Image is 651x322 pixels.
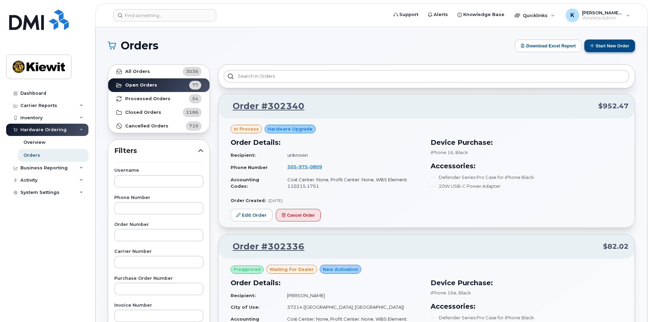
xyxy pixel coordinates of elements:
span: $82.02 [603,242,629,251]
span: 0809 [308,164,322,169]
strong: Accounting Codes: [231,177,259,189]
span: New Activation [323,266,358,273]
span: in process [234,126,259,132]
li: Defender Series Pro Case for iPhone Black [431,315,622,321]
label: Phone Number [114,196,203,200]
label: Carrier Number [114,249,203,254]
label: Invoice Number [114,303,203,308]
strong: City of Use: [231,304,260,310]
strong: Closed Orders [125,110,161,115]
input: Search in orders [224,70,629,82]
button: Download Excel Report [515,40,582,52]
span: 719 [189,123,198,129]
span: 505 [287,164,322,169]
strong: Recipient: [231,293,256,298]
a: 5059750809 [287,164,330,169]
a: Processed Orders54 [108,92,210,106]
span: Filters [114,146,198,156]
a: Edit Order [231,209,272,221]
li: 20W USB-C Power Adapter [431,183,622,189]
h3: Order Details: [231,137,422,148]
span: $952.47 [598,101,629,111]
td: unknown [281,149,422,161]
span: iPhone 16e [431,290,456,295]
span: [DATE] [268,198,283,203]
h3: Order Details: [231,278,422,288]
span: 2186 [186,109,198,116]
label: Order Number [114,223,203,227]
td: 37214 ([GEOGRAPHIC_DATA], [GEOGRAPHIC_DATA]) [281,301,422,313]
span: Orders [121,41,158,51]
strong: Open Orders [125,82,157,88]
strong: Processed Orders [125,96,170,102]
span: 975 [297,164,308,169]
strong: Order Created: [231,198,266,203]
h3: Accessories: [431,161,622,171]
button: Cancel Order [276,209,321,221]
td: Cost Center: None, Profit Center: None, WBS Element: 110215.1751 [281,174,422,192]
h3: Accessories: [431,301,622,311]
strong: Cancelled Orders [125,123,168,129]
label: Username [114,168,203,173]
span: , Black [456,290,471,295]
a: Order #302336 [224,241,304,253]
li: Defender Series Pro Case for iPhone Black [431,174,622,181]
iframe: Messenger Launcher [621,292,646,317]
a: Closed Orders2186 [108,106,210,119]
span: Hardware Upgrade [268,126,313,132]
span: 54 [192,95,198,102]
h3: Device Purchase: [431,137,622,148]
td: [PERSON_NAME] [281,290,422,302]
span: 3036 [186,68,198,75]
strong: Recipient: [231,152,256,158]
span: , Black [453,150,468,155]
label: Purchase Order Number [114,276,203,281]
a: Open Orders77 [108,78,210,92]
span: Preapproved [234,266,261,273]
a: Cancelled Orders719 [108,119,210,133]
h3: Device Purchase: [431,278,622,288]
strong: Phone Number [231,165,268,170]
span: 77 [192,82,198,88]
span: waiting for dealer [269,266,314,273]
strong: All Orders [125,69,150,74]
span: iPhone 16 [431,150,453,155]
a: All Orders3036 [108,65,210,78]
a: Order #302340 [224,100,304,112]
button: Start New Order [584,40,635,52]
